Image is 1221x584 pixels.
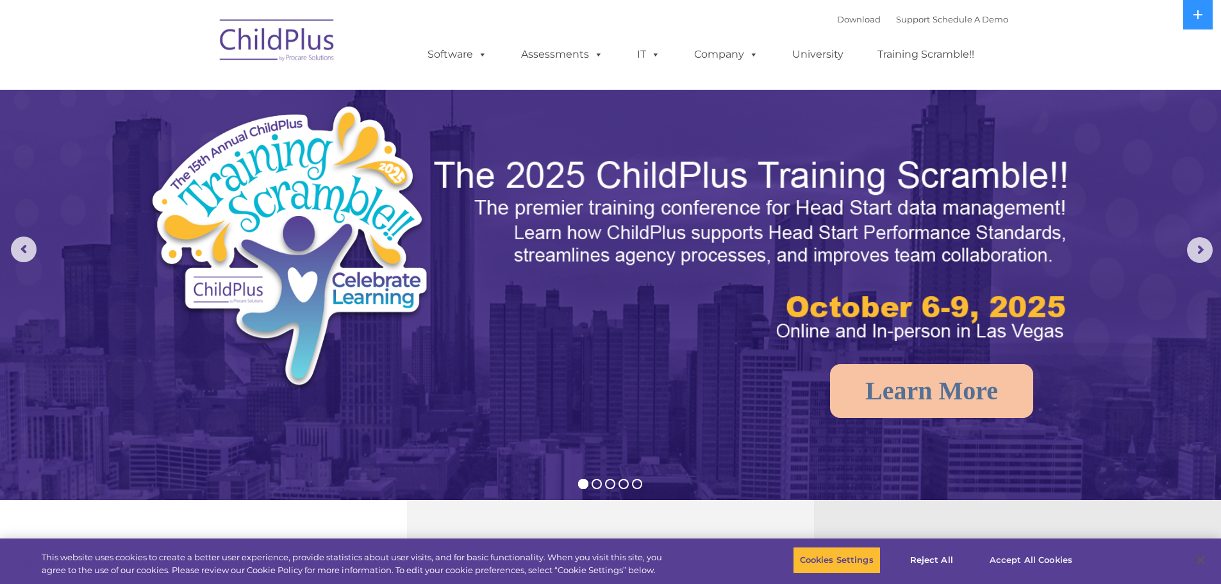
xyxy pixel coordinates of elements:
[178,137,233,147] span: Phone number
[793,547,881,574] button: Cookies Settings
[892,547,972,574] button: Reject All
[983,547,1079,574] button: Accept All Cookies
[865,42,987,67] a: Training Scramble!!
[213,10,342,74] img: ChildPlus by Procare Solutions
[42,551,672,576] div: This website uses cookies to create a better user experience, provide statistics about user visit...
[1186,546,1215,574] button: Close
[837,14,881,24] a: Download
[415,42,500,67] a: Software
[779,42,856,67] a: University
[933,14,1008,24] a: Schedule A Demo
[508,42,616,67] a: Assessments
[178,85,217,94] span: Last name
[830,364,1033,418] a: Learn More
[837,14,1008,24] font: |
[681,42,771,67] a: Company
[624,42,673,67] a: IT
[896,14,930,24] a: Support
